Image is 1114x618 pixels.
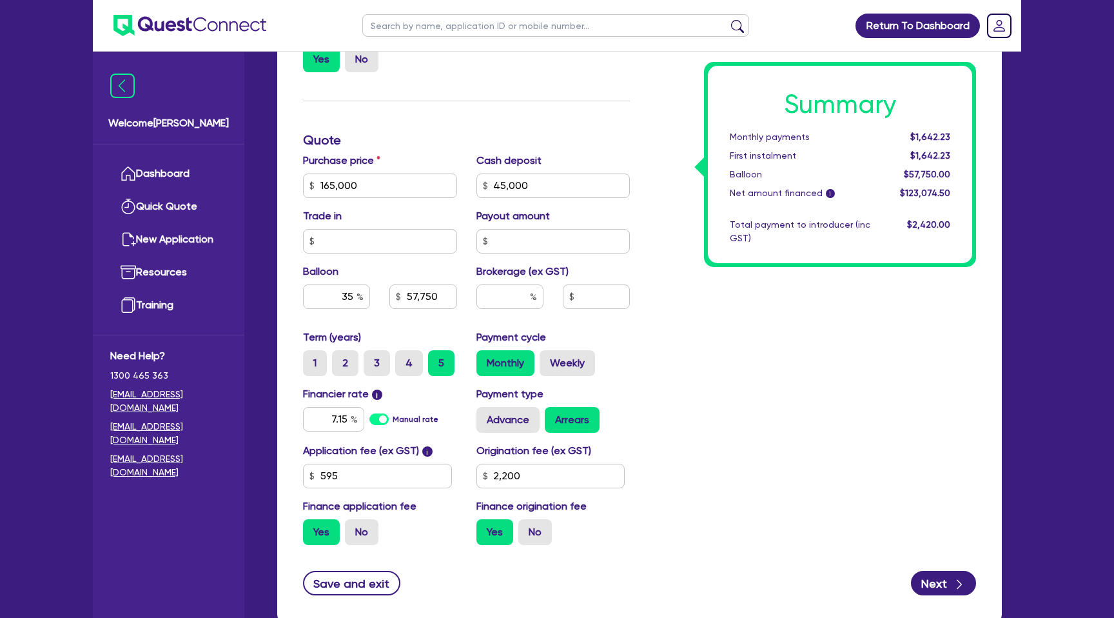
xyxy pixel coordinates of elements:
a: New Application [110,223,227,256]
a: [EMAIL_ADDRESS][DOMAIN_NAME] [110,388,227,415]
label: Origination fee (ex GST) [476,443,591,459]
a: Dashboard [110,157,227,190]
a: Quick Quote [110,190,227,223]
label: Yes [303,519,340,545]
label: Term (years) [303,330,361,345]
span: Welcome [PERSON_NAME] [108,115,229,131]
label: 3 [364,350,390,376]
img: quest-connect-logo-blue [113,15,266,36]
button: Save and exit [303,571,400,595]
label: 4 [395,350,423,376]
span: i [422,446,433,457]
span: 1300 465 363 [110,369,227,383]
div: Balloon [720,168,880,181]
img: new-application [121,232,136,247]
span: i [826,190,835,199]
label: Payment cycle [476,330,546,345]
label: Cash deposit [476,153,542,168]
img: icon-menu-close [110,74,135,98]
label: Advance [476,407,540,433]
div: Total payment to introducer (inc GST) [720,218,880,245]
input: Search by name, application ID or mobile number... [362,14,749,37]
label: Finance application fee [303,499,416,514]
a: Dropdown toggle [982,9,1016,43]
div: Monthly payments [720,130,880,144]
label: Manual rate [393,414,438,425]
label: No [345,46,378,72]
label: 1 [303,350,327,376]
span: $123,074.50 [900,188,950,198]
label: Yes [303,46,340,72]
span: $57,750.00 [904,169,950,179]
label: Financier rate [303,386,382,402]
label: Trade in [303,208,342,224]
label: Finance origination fee [476,499,587,514]
img: resources [121,264,136,280]
span: Need Help? [110,348,227,364]
img: training [121,297,136,313]
span: $1,642.23 [910,150,950,161]
button: Next [911,571,976,595]
label: Purchase price [303,153,380,168]
span: $1,642.23 [910,132,950,142]
label: Brokerage (ex GST) [476,264,569,279]
h1: Summary [730,89,950,120]
span: i [372,390,382,400]
h3: Quote [303,132,630,148]
label: Payment type [476,386,543,402]
a: Training [110,289,227,322]
img: quick-quote [121,199,136,214]
label: Arrears [545,407,600,433]
label: Monthly [476,350,534,376]
label: Balloon [303,264,338,279]
label: Weekly [540,350,595,376]
label: Application fee (ex GST) [303,443,419,459]
div: Net amount financed [720,186,880,200]
label: 5 [428,350,454,376]
label: No [518,519,552,545]
label: 2 [332,350,358,376]
label: Payout amount [476,208,550,224]
a: Resources [110,256,227,289]
a: [EMAIL_ADDRESS][DOMAIN_NAME] [110,420,227,447]
label: Yes [476,519,513,545]
a: [EMAIL_ADDRESS][DOMAIN_NAME] [110,452,227,479]
div: First instalment [720,149,880,163]
label: No [345,519,378,545]
a: Return To Dashboard [855,14,980,38]
span: $2,420.00 [907,219,950,230]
